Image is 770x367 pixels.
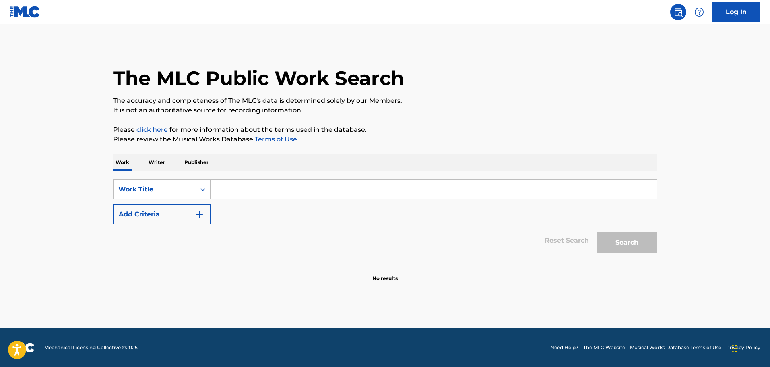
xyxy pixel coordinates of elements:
[730,328,770,367] iframe: Chat Widget
[146,154,167,171] p: Writer
[113,135,657,144] p: Please review the Musical Works Database
[630,344,721,351] a: Musical Works Database Terms of Use
[113,204,211,224] button: Add Criteria
[118,185,191,194] div: Work Title
[691,4,707,20] div: Help
[113,179,657,257] form: Search Form
[10,343,35,352] img: logo
[113,125,657,135] p: Please for more information about the terms used in the database.
[372,265,398,282] p: No results
[44,344,138,351] span: Mechanical Licensing Collective © 2025
[673,7,683,17] img: search
[550,344,578,351] a: Need Help?
[113,96,657,106] p: The accuracy and completeness of The MLC's data is determined solely by our Members.
[712,2,760,22] a: Log In
[253,135,297,143] a: Terms of Use
[726,344,760,351] a: Privacy Policy
[182,154,211,171] p: Publisher
[732,336,737,361] div: Drag
[194,209,204,219] img: 9d2ae6d4665cec9f34b9.svg
[113,154,132,171] p: Work
[583,344,625,351] a: The MLC Website
[113,106,657,115] p: It is not an authoritative source for recording information.
[694,7,704,17] img: help
[10,6,41,18] img: MLC Logo
[136,126,168,133] a: click here
[670,4,686,20] a: Public Search
[113,66,404,90] h1: The MLC Public Work Search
